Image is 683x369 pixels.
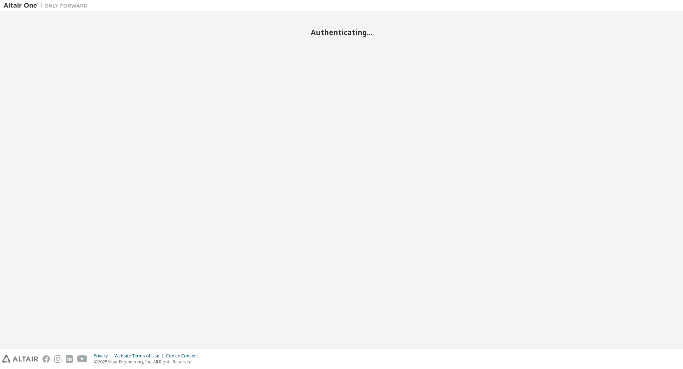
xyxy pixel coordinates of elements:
[54,355,61,363] img: instagram.svg
[2,355,38,363] img: altair_logo.svg
[4,2,91,9] img: Altair One
[42,355,50,363] img: facebook.svg
[66,355,73,363] img: linkedin.svg
[94,359,202,365] p: © 2025 Altair Engineering, Inc. All Rights Reserved.
[77,355,87,363] img: youtube.svg
[94,353,114,359] div: Privacy
[114,353,166,359] div: Website Terms of Use
[166,353,202,359] div: Cookie Consent
[4,28,679,37] h2: Authenticating...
